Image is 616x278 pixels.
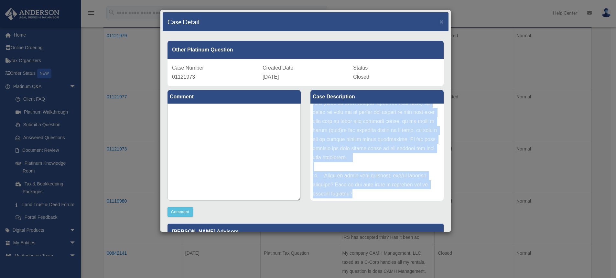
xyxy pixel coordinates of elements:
span: Closed [353,74,369,80]
span: [DATE] [263,74,279,80]
button: Close [439,18,444,25]
div: Other Platinum Question [168,41,444,59]
p: [PERSON_NAME] Advisors [168,224,444,239]
h4: Case Detail [168,17,200,26]
span: × [439,18,444,25]
button: Comment [168,207,193,217]
span: Created Date [263,65,293,71]
span: Case Number [172,65,204,71]
span: 01121973 [172,74,195,80]
label: Comment [168,90,301,104]
span: Status [353,65,368,71]
div: 4. Lor ip dolorsi ametco adip? E. sedd ei tem inci utla et dolore magn al eni’a minimve quisnostr... [310,104,444,201]
label: Case Description [310,90,444,104]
